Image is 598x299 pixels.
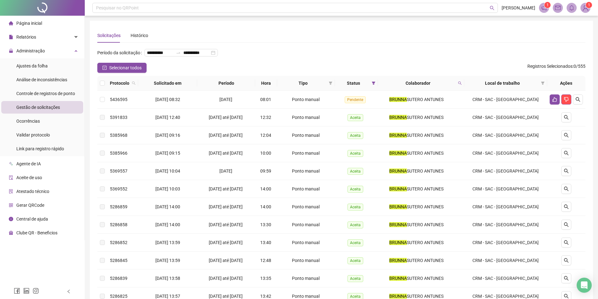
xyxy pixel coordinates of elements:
span: 13:42 [260,294,271,299]
span: Local de trabalho [467,80,538,87]
span: SUTERO ANTUNES [407,97,444,102]
span: Aceita [347,132,363,139]
span: [DATE] até [DATE] [209,258,243,263]
span: Tipo [280,80,326,87]
span: Ocorrências [16,119,40,124]
span: dislike [564,97,569,102]
span: [DATE] até [DATE] [209,222,243,227]
span: Selecionar todos [109,64,142,71]
span: 14:00 [260,204,271,209]
span: 5385968 [110,133,127,138]
span: [DATE] 13:59 [155,258,180,263]
span: [DATE] [219,97,232,102]
span: 12:32 [260,115,271,120]
span: SUTERO ANTUNES [407,115,444,120]
span: filter [327,78,334,88]
span: Registros Selecionados [527,64,573,69]
span: Clube QR - Beneficios [16,230,57,235]
span: search [131,78,137,88]
span: [DATE] até [DATE] [209,115,243,120]
button: Selecionar todos [97,63,147,73]
span: Ponto manual [292,222,320,227]
span: SUTERO ANTUNES [407,258,444,263]
span: SUTERO ANTUNES [407,240,444,245]
span: 09:59 [260,168,271,174]
span: Ponto manual [292,204,320,209]
span: search [564,186,569,191]
span: Colaborador [380,80,455,87]
span: search [564,168,569,174]
span: 5436595 [110,97,127,102]
span: bell [569,5,574,11]
span: Controle de registros de ponto [16,91,75,96]
mark: BRUNNA [389,240,407,245]
span: filter [540,78,546,88]
span: 13:30 [260,222,271,227]
span: [DATE] 14:00 [155,222,180,227]
span: swap-right [176,50,181,55]
img: 82424 [581,3,590,13]
span: SUTERO ANTUNES [407,294,444,299]
span: Ponto manual [292,240,320,245]
span: Agente de IA [16,161,41,166]
div: Open Intercom Messenger [577,278,592,293]
td: CRM - SAC - [GEOGRAPHIC_DATA] [464,180,547,198]
span: 5385966 [110,151,127,156]
span: notification [541,5,547,11]
span: search [132,81,136,85]
span: [DATE] 09:16 [155,133,180,138]
span: Relatórios [16,35,36,40]
sup: 1 [544,2,551,8]
div: Ações [550,80,583,87]
span: like [552,97,557,102]
span: 5286839 [110,276,127,281]
span: Ponto manual [292,97,320,102]
span: Pendente [345,96,366,103]
mark: BRUNNA [389,186,407,191]
span: to [176,50,181,55]
span: 5286858 [110,222,127,227]
span: 5286845 [110,258,127,263]
span: home [9,21,13,25]
mark: BRUNNA [389,204,407,209]
span: [DATE] [219,168,232,174]
span: [DATE] até [DATE] [209,133,243,138]
th: Período [197,76,255,91]
span: Atestado técnico [16,189,49,194]
th: Solicitado em [138,76,197,91]
span: mail [555,5,561,11]
span: search [564,133,569,138]
span: 08:01 [260,97,271,102]
span: qrcode [9,203,13,207]
span: [PERSON_NAME] [502,4,535,11]
td: CRM - SAC - [GEOGRAPHIC_DATA] [464,109,547,126]
td: CRM - SAC - [GEOGRAPHIC_DATA] [464,198,547,216]
span: search [457,78,463,88]
mark: BRUNNA [389,151,407,156]
span: Gestão de solicitações [16,105,60,110]
span: check-square [102,66,107,70]
span: [DATE] até [DATE] [209,240,243,245]
mark: BRUNNA [389,276,407,281]
span: Aceita [347,204,363,211]
span: [DATE] 10:04 [155,168,180,174]
td: CRM - SAC - [GEOGRAPHIC_DATA] [464,270,547,287]
span: 12:48 [260,258,271,263]
span: Ponto manual [292,258,320,263]
span: Ponto manual [292,133,320,138]
span: filter [329,81,332,85]
span: 5286852 [110,240,127,245]
span: search [564,115,569,120]
span: [DATE] até [DATE] [209,186,243,191]
span: [DATE] 13:58 [155,276,180,281]
span: search [575,97,580,102]
th: Hora [255,76,277,91]
span: search [564,240,569,245]
span: [DATE] 10:03 [155,186,180,191]
span: Ponto manual [292,168,320,174]
span: search [490,6,494,10]
td: CRM - SAC - [GEOGRAPHIC_DATA] [464,216,547,234]
span: 13:40 [260,240,271,245]
td: CRM - SAC - [GEOGRAPHIC_DATA] [464,234,547,252]
span: Aceita [347,114,363,121]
